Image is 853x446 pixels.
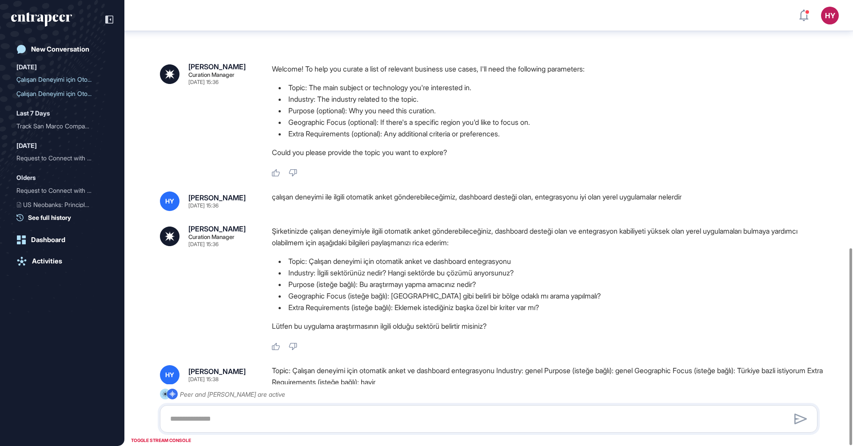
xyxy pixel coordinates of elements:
[272,116,825,128] li: Geographic Focus (optional): If there's a specific region you'd like to focus on.
[272,255,825,267] li: Topic: Çalışan deneyimi için otomatik anket ve dashboard entegrasyonu
[165,198,174,205] span: HY
[16,172,36,183] div: Olders
[188,203,219,208] div: [DATE] 15:36
[272,93,825,105] li: Industry: The industry related to the topic.
[16,72,108,87] div: Çalışan Deneyimi için Otomatik Anket ve Dashboard Entegrasyonu: Türkiye Odaklı Çözümler
[31,45,89,53] div: New Conversation
[16,72,101,87] div: Çalışan Deneyimi için Oto...
[272,365,825,388] div: Topic: Çalışan deneyimi için otomatik anket ve dashboard entegrasyonu Industry: genel Purpose (is...
[272,147,825,158] p: Could you please provide the topic you want to explore?
[31,236,65,244] div: Dashboard
[16,213,113,222] a: See full history
[272,302,825,313] li: Extra Requirements (isteğe bağlı): Eklemek istediğiniz başka özel bir kriter var mı?
[16,198,108,212] div: US Neobanks: Principles & Investment Insights
[16,151,101,165] div: Request to Connect with T...
[16,183,101,198] div: Request to Connect with R...
[188,234,235,240] div: Curation Manager
[821,7,839,24] button: HY
[16,108,50,119] div: Last 7 Days
[16,87,101,101] div: Çalışan Deneyimi için Oto...
[16,119,108,133] div: Track San Marco Company Website
[16,151,108,165] div: Request to Connect with Tracy
[16,87,108,101] div: Çalışan Deneyimi için Otomatik Anket ve Dashboard Desteği Olan Yerel Uygulamalar
[32,257,62,265] div: Activities
[188,368,246,375] div: [PERSON_NAME]
[272,225,825,248] p: Şirketinizde çalışan deneyimiyle ilgili otomatik anket gönderebileceğiniz, dashboard desteği olan...
[272,191,825,211] div: çalışan deneyimi ile ilgili otomatik anket gönderebileceğimiz, dashboard desteği olan, entegrasyo...
[272,279,825,290] li: Purpose (isteğe bağlı): Bu araştırmayı yapma amacınız nedir?
[180,389,285,400] div: Peer and [PERSON_NAME] are active
[11,252,113,270] a: Activities
[16,119,101,133] div: Track San Marco Company W...
[188,225,246,232] div: [PERSON_NAME]
[129,435,193,446] div: TOGGLE STREAM CONSOLE
[165,371,174,378] span: HY
[11,12,72,27] div: entrapeer-logo
[11,231,113,249] a: Dashboard
[272,290,825,302] li: Geographic Focus (isteğe bağlı): [GEOGRAPHIC_DATA] gibi belirli bir bölge odaklı mı arama yapılmalı?
[188,377,219,382] div: [DATE] 15:38
[188,80,219,85] div: [DATE] 15:36
[272,128,825,139] li: Extra Requirements (optional): Any additional criteria or preferences.
[16,62,37,72] div: [DATE]
[188,63,246,70] div: [PERSON_NAME]
[16,140,37,151] div: [DATE]
[272,63,825,75] p: Welcome! To help you curate a list of relevant business use cases, I'll need the following parame...
[16,198,101,212] div: US Neobanks: Principles &...
[188,194,246,201] div: [PERSON_NAME]
[272,82,825,93] li: Topic: The main subject or technology you're interested in.
[28,213,71,222] span: See full history
[272,320,825,332] p: Lütfen bu uygulama araştırmasının ilgili olduğu sektörü belirtir misiniz?
[188,242,219,247] div: [DATE] 15:36
[188,72,235,78] div: Curation Manager
[16,183,108,198] div: Request to Connect with Reese
[272,105,825,116] li: Purpose (optional): Why you need this curation.
[272,267,825,279] li: Industry: İlgili sektörünüz nedir? Hangi sektörde bu çözümü arıyorsunuz?
[11,40,113,58] a: New Conversation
